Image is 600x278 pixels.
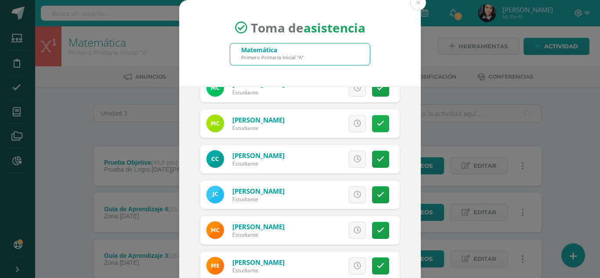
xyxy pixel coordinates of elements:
img: 118dffa00fc575a9829f11f948a5044d.png [206,79,224,97]
img: 079ae385208a29f175c76f5e252b6cb5.png [206,115,224,132]
a: [PERSON_NAME] [232,187,285,195]
img: a9b2020a3fd51ed6d9395f47af32506a.png [206,257,224,274]
span: Excusa [307,258,331,274]
span: Excusa [307,116,331,132]
div: Estudiante [232,89,285,96]
div: Estudiante [232,195,285,203]
span: Excusa [307,151,331,167]
a: [PERSON_NAME] [232,222,285,231]
div: Estudiante [232,124,285,132]
input: Busca un grado o sección aquí... [230,43,370,65]
div: Primero Primaria Inicial "A" [241,54,304,61]
div: Estudiante [232,267,285,274]
div: Estudiante [232,160,285,167]
div: Matemática [241,46,304,54]
img: 8d0d35aaed2af950aa988c03bbd4bd9d.png [206,150,224,168]
a: [PERSON_NAME] [232,151,285,160]
a: [PERSON_NAME] [232,258,285,267]
span: Excusa [307,80,331,96]
a: [PERSON_NAME] [232,116,285,124]
div: Estudiante [232,231,285,238]
span: Excusa [307,222,331,238]
img: 6849e2c5141009987344b32c391cd5d2.png [206,186,224,203]
strong: asistencia [304,19,365,36]
span: Excusa [307,187,331,203]
img: 9e7d2c2f9f7ced8dcad93837b4046bb5.png [206,221,224,239]
span: Toma de [251,19,365,36]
